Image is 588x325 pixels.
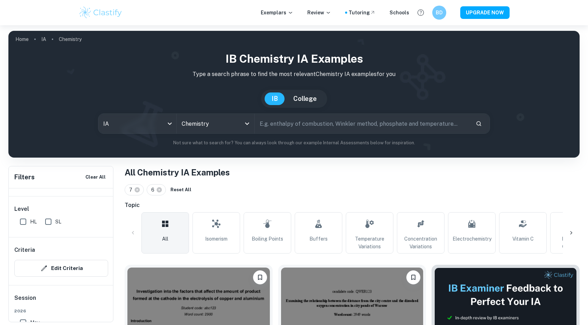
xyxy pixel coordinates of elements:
a: Schools [390,9,409,16]
span: HL [30,218,37,226]
a: Home [15,34,29,44]
h6: Filters [14,172,35,182]
span: Buffers [309,235,328,243]
a: Tutoring [349,9,376,16]
span: Isomerism [205,235,227,243]
button: Reset All [169,185,193,195]
h6: BD [435,9,443,16]
button: UPGRADE NOW [460,6,510,19]
input: E.g. enthalpy of combustion, Winkler method, phosphate and temperature... [255,114,470,133]
p: Exemplars [261,9,293,16]
span: Concentration Variations [400,235,441,250]
span: All [162,235,168,243]
button: Help and Feedback [415,7,427,19]
p: Chemistry [59,35,82,43]
button: Bookmark [253,270,267,284]
span: Temperature Variations [349,235,390,250]
img: Clastify logo [78,6,123,20]
span: Electrochemistry [453,235,491,243]
button: Edit Criteria [14,260,108,277]
span: Boiling Points [252,235,283,243]
button: IB [265,92,285,105]
p: Type a search phrase to find the most relevant Chemistry IA examples for you [14,70,574,78]
button: College [286,92,324,105]
h6: Level [14,205,108,213]
h1: All Chemistry IA Examples [125,166,580,179]
span: Vitamin C [512,235,534,243]
button: Open [242,119,252,129]
p: Review [307,9,331,16]
img: profile cover [8,31,580,158]
span: 6 [151,186,157,194]
span: 2026 [14,308,108,314]
div: 7 [125,184,144,195]
button: Search [473,118,485,130]
span: SL [55,218,61,226]
button: BD [432,6,446,20]
button: Clear All [84,172,107,182]
h6: Criteria [14,246,35,254]
a: IA [41,34,46,44]
p: Not sure what to search for? You can always look through our example Internal Assessments below f... [14,139,574,146]
h6: Topic [125,201,580,209]
h6: Session [14,294,108,308]
h1: IB Chemistry IA examples [14,50,574,67]
button: Bookmark [406,270,420,284]
div: 6 [147,184,166,195]
div: IA [98,114,176,133]
span: 7 [129,186,135,194]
